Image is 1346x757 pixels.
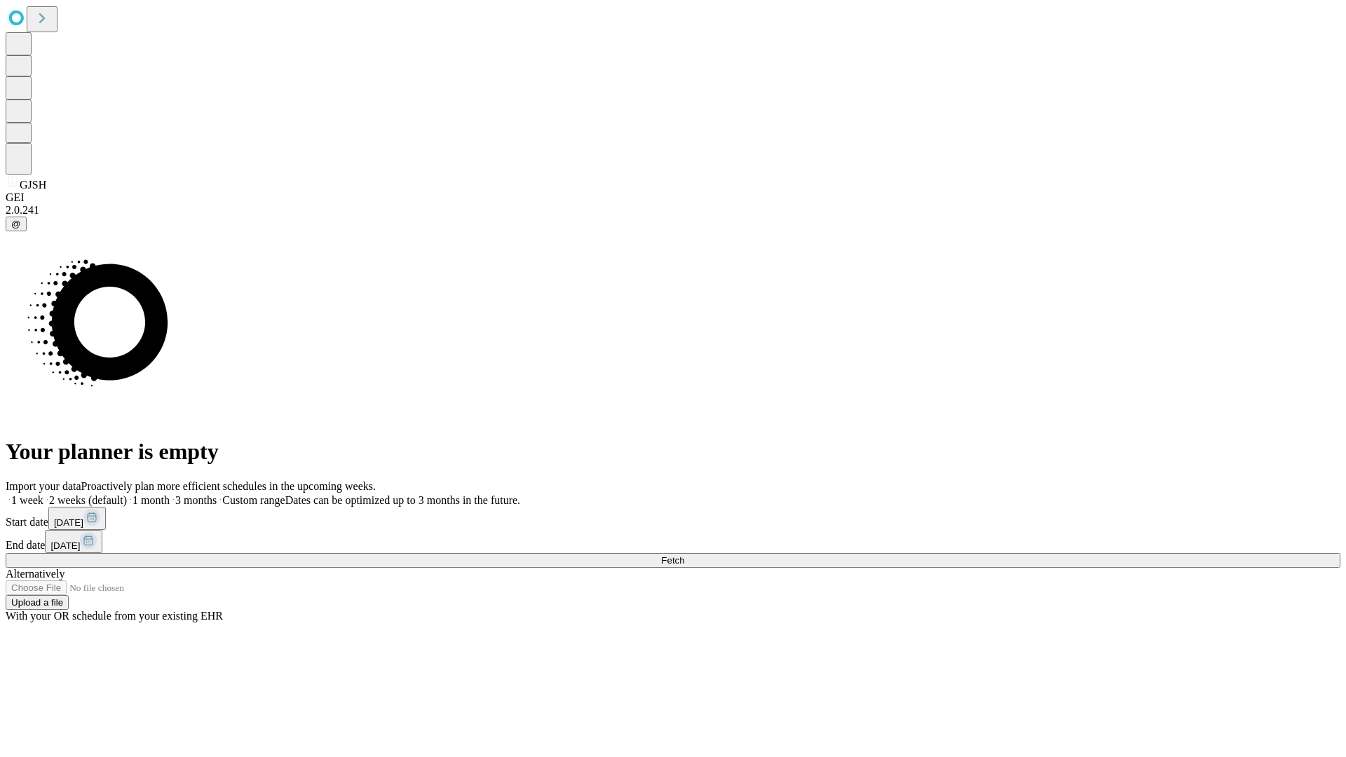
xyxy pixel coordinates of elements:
button: Upload a file [6,595,69,610]
span: With your OR schedule from your existing EHR [6,610,223,622]
div: GEI [6,191,1340,204]
span: 1 month [132,494,170,506]
div: End date [6,530,1340,553]
span: Dates can be optimized up to 3 months in the future. [285,494,520,506]
span: Custom range [222,494,285,506]
span: 3 months [175,494,217,506]
span: @ [11,219,21,229]
span: Fetch [661,555,684,566]
button: @ [6,217,27,231]
span: Proactively plan more efficient schedules in the upcoming weeks. [81,480,376,492]
div: 2.0.241 [6,204,1340,217]
span: Alternatively [6,568,64,580]
span: GJSH [20,179,46,191]
button: [DATE] [48,507,106,530]
span: 2 weeks (default) [49,494,127,506]
span: [DATE] [54,517,83,528]
span: Import your data [6,480,81,492]
span: 1 week [11,494,43,506]
span: [DATE] [50,540,80,551]
div: Start date [6,507,1340,530]
button: Fetch [6,553,1340,568]
h1: Your planner is empty [6,439,1340,465]
button: [DATE] [45,530,102,553]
